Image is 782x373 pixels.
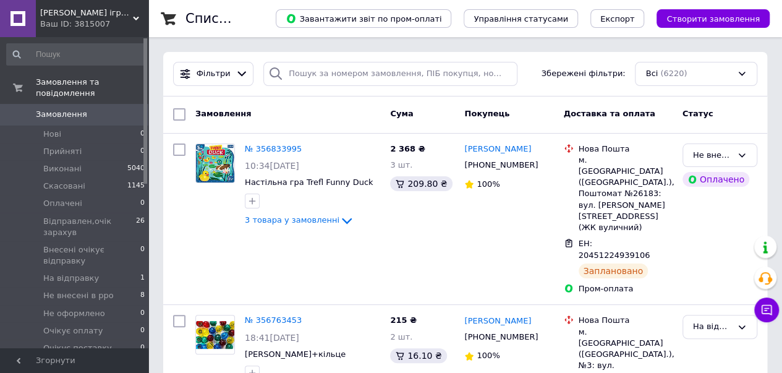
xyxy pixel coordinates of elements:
a: 3 товара у замовленні [245,215,354,225]
span: 2 шт. [390,332,412,341]
span: Фільтри [197,68,231,80]
span: Нові [43,129,61,140]
a: № 356763453 [245,315,302,325]
span: Покупець [464,109,509,118]
a: Настільна гра Trefl Funny Duck [245,178,373,187]
div: Нова Пошта [579,315,673,326]
span: Експорт [600,14,635,24]
span: 0 [140,129,145,140]
div: Ваш ID: 3815007 [40,19,148,30]
span: Завантажити звіт по пром-оплаті [286,13,441,24]
span: 0 [140,244,145,267]
a: Фото товару [195,144,235,183]
div: На відправку [693,320,732,333]
a: [PERSON_NAME] [464,144,531,155]
span: Замовлення [36,109,87,120]
span: Замовлення [195,109,251,118]
div: м. [GEOGRAPHIC_DATA] ([GEOGRAPHIC_DATA].), Поштомат №26183: вул. [PERSON_NAME][STREET_ADDRESS] (Ж... [579,155,673,233]
span: Замовлення та повідомлення [36,77,148,99]
span: Не внесені в рро [43,290,114,301]
h1: Список замовлень [185,11,311,26]
button: Завантажити звіт по пром-оплаті [276,9,451,28]
span: 18:41[DATE] [245,333,299,343]
span: 2 368 ₴ [390,144,425,153]
div: [PHONE_NUMBER] [462,329,540,345]
div: 209.80 ₴ [390,176,452,191]
div: Оплачено [682,172,749,187]
a: Фото товару [195,315,235,354]
span: Очікує поставку [43,343,112,354]
span: 10:34[DATE] [245,161,299,171]
button: Експорт [590,9,645,28]
span: 100% [477,351,499,360]
span: 0 [140,343,145,354]
span: 0 [140,198,145,209]
span: Статус [682,109,713,118]
a: [PERSON_NAME] [464,315,531,327]
span: 26 [136,216,145,238]
span: 215 ₴ [390,315,417,325]
input: Пошук за номером замовлення, ПІБ покупця, номером телефону, Email, номером накладної [263,62,517,86]
input: Пошук [6,43,146,66]
a: Створити замовлення [644,14,770,23]
span: Збережені фільтри: [542,68,626,80]
span: На відправку [43,273,99,284]
button: Створити замовлення [657,9,770,28]
span: 3 шт. [390,160,412,169]
span: Cума [390,109,413,118]
span: 3 товара у замовленні [245,216,339,225]
span: 1 [140,273,145,284]
span: 0 [140,146,145,157]
span: Управління статусами [474,14,568,24]
span: 5040 [127,163,145,174]
span: Відправлен,очік зарахув [43,216,136,238]
span: 8 [140,290,145,301]
span: Оплачені [43,198,82,209]
span: Виконані [43,163,82,174]
span: Прийняті [43,146,82,157]
span: Внесені очікує відправку [43,244,140,267]
div: Пром-оплата [579,283,673,294]
span: 0 [140,325,145,337]
span: Очікує оплату [43,325,103,337]
a: [PERSON_NAME]+кільце [245,349,346,359]
span: Скасовані [43,181,85,192]
span: Тигрич Розвиваючі іграшки: твори, грай, розвивай, читай [40,7,133,19]
span: Створити замовлення [666,14,760,24]
span: 0 [140,308,145,319]
a: № 356833995 [245,144,302,153]
button: Управління статусами [464,9,578,28]
span: Всі [645,68,658,80]
div: [PHONE_NUMBER] [462,157,540,173]
span: ЕН: 20451224939106 [579,239,650,260]
span: 1145 [127,181,145,192]
div: Не внесені в рро [693,149,732,162]
div: Нова Пошта [579,144,673,155]
span: Не оформлено [43,308,105,319]
button: Чат з покупцем [754,298,779,322]
span: Доставка та оплата [564,109,655,118]
span: 100% [477,179,499,189]
img: Фото товару [196,144,234,182]
div: 16.10 ₴ [390,348,446,363]
span: (6220) [660,69,687,78]
img: Фото товару [196,321,234,349]
div: Заплановано [579,264,648,278]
